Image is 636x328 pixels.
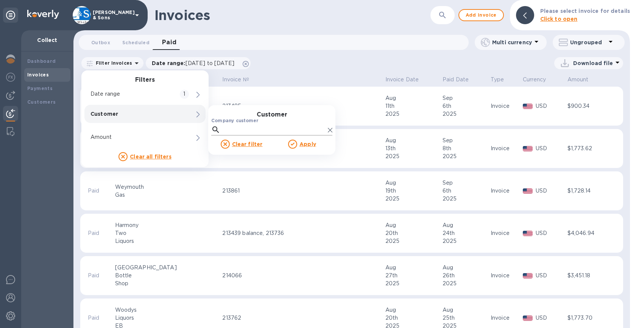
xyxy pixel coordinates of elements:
[93,60,132,66] p: Filter Invoices
[573,59,613,67] p: Download file
[491,314,521,322] div: Invoice
[115,183,220,191] div: Weymouth
[222,314,383,322] div: 213762
[523,104,533,109] img: USD
[27,36,67,44] p: Collect
[385,280,440,288] div: 2025
[115,314,220,322] div: Liquors
[385,94,440,102] div: Aug
[523,76,556,84] span: Currency
[222,229,383,237] div: 213439 balance, 213736
[211,119,258,123] label: Company customer
[90,133,174,141] p: Amount
[491,272,521,280] div: Invoice
[443,152,488,160] div: 2025
[88,187,106,195] p: Paid
[385,237,440,245] div: 2025
[27,72,49,78] b: Invoices
[385,264,440,272] div: Aug
[443,237,488,245] div: 2025
[540,16,578,22] b: Click to open
[443,76,469,84] p: Paid Date
[91,39,110,47] span: Outbox
[154,7,210,23] h1: Invoices
[523,231,533,236] img: USD
[540,8,630,14] b: Please select invoice for details
[385,137,440,145] div: Aug
[567,314,607,322] div: $1,773.70
[385,187,440,195] div: 19th
[523,76,546,84] p: Currency
[130,154,171,160] u: Clear all filters
[115,272,220,280] div: Bottle
[491,76,514,84] span: Type
[385,229,440,237] div: 20th
[536,102,565,110] p: USD
[570,39,606,46] p: Ungrouped
[567,229,607,237] div: $4,046.94
[115,306,220,314] div: Woodys
[385,314,440,322] div: 20th
[27,10,59,19] img: Logo
[443,102,488,110] div: 6th
[443,314,488,322] div: 25th
[146,57,251,69] div: Date range:[DATE] to [DATE]
[385,306,440,314] div: Aug
[491,145,521,152] div: Invoice
[88,229,106,237] p: Paid
[567,187,607,195] div: $1,728.14
[27,85,53,91] b: Payments
[222,272,383,280] div: 214066
[6,73,15,82] img: Foreign exchange
[443,306,488,314] div: Aug
[492,39,532,46] p: Multi currency
[115,264,220,272] div: [GEOGRAPHIC_DATA]
[183,90,185,98] p: 1
[443,195,488,203] div: 2025
[81,76,209,84] h3: Filters
[443,94,488,102] div: Sep
[222,187,383,195] div: 213861
[385,76,419,84] p: Invoice Date
[443,110,488,118] div: 2025
[443,264,488,272] div: Aug
[90,110,174,118] p: Customer
[536,314,565,322] p: USD
[115,280,220,288] div: Shop
[27,99,56,105] b: Customers
[88,272,106,280] p: Paid
[523,146,533,151] img: USD
[90,90,174,98] p: Date range
[567,76,599,84] span: Amount
[385,110,440,118] div: 2025
[27,58,56,64] b: Dashboard
[458,9,504,21] button: Add invoice
[523,273,533,278] img: USD
[185,60,234,66] span: [DATE] to [DATE]
[385,152,440,160] div: 2025
[443,76,479,84] span: Paid Date
[443,145,488,152] div: 8th
[567,145,607,152] div: $1,773.62
[523,188,533,194] img: USD
[443,221,488,229] div: Aug
[385,102,440,110] div: 11th
[491,102,521,110] div: Invoice
[162,37,177,48] span: Paid
[222,76,259,84] span: Invoice №
[536,187,565,195] p: USD
[536,272,565,280] p: USD
[567,76,589,84] p: Amount
[88,314,106,322] p: Paid
[536,145,565,152] p: USD
[385,76,429,84] span: Invoice Date
[443,179,488,187] div: Sep
[491,76,504,84] p: Type
[443,137,488,145] div: Sep
[536,229,565,237] p: USD
[152,59,238,67] p: Date range :
[299,141,316,147] u: Apply
[385,179,440,187] div: Aug
[222,76,249,84] p: Invoice №
[567,102,607,110] div: $900.34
